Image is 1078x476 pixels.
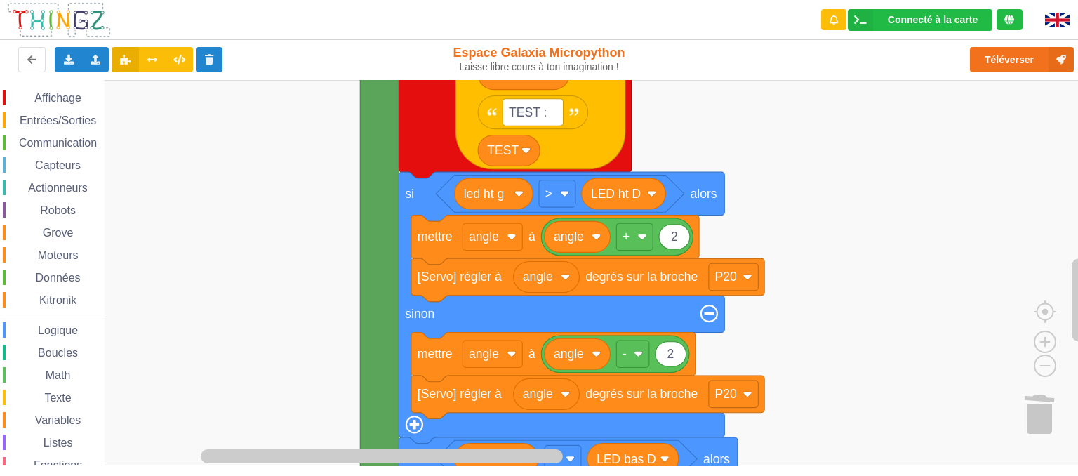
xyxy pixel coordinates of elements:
[26,182,90,194] span: Actionneurs
[691,187,717,201] text: alors
[418,270,502,284] text: [Servo] régler à
[523,270,553,284] text: angle
[418,230,453,244] text: mettre
[33,159,83,171] span: Capteurs
[17,137,99,149] span: Communication
[554,230,584,244] text: angle
[528,347,535,361] text: à
[671,230,678,244] text: 2
[970,47,1074,72] button: Téléverser
[38,204,78,216] span: Robots
[848,9,992,31] div: Ta base fonctionne bien !
[447,61,632,73] div: Laisse libre cours à ton imagination !
[1045,13,1070,27] img: gb.png
[551,451,558,465] text: ‏>
[715,387,737,401] text: P20
[623,230,630,244] text: +
[42,392,73,404] span: Texte
[418,347,453,361] text: mettre
[703,451,730,465] text: alors
[509,105,547,119] text: TEST :
[715,270,737,284] text: P20
[405,451,414,465] text: si
[667,347,674,361] text: 2
[487,143,519,157] text: TEST
[36,249,81,261] span: Moteurs
[888,15,978,25] div: Connecté à la carte
[32,92,83,104] span: Affichage
[623,347,627,361] text: -
[585,387,698,401] text: degrés sur la broche
[6,1,112,39] img: thingz_logo.png
[41,227,76,239] span: Grove
[405,307,434,321] text: sinon
[585,270,698,284] text: degrés sur la broche
[997,9,1023,30] div: Tu es connecté au serveur de création de Thingz
[32,459,84,471] span: Fonctions
[37,294,79,306] span: Kitronik
[523,387,553,401] text: angle
[36,324,80,336] span: Logique
[554,347,584,361] text: angle
[469,230,499,244] text: angle
[33,414,84,426] span: Variables
[447,45,632,73] div: Espace Galaxia Micropython
[418,387,502,401] text: [Servo] régler à
[591,187,641,201] text: LED ht D
[469,347,499,361] text: angle
[464,451,514,465] text: LED ht D
[41,437,75,449] span: Listes
[34,272,83,284] span: Données
[464,187,505,201] text: led ht g
[487,67,547,81] text: LED bas D
[545,187,552,201] text: ‏>
[597,451,656,465] text: LED bas D
[36,347,80,359] span: Boucles
[528,230,535,244] text: à
[18,114,98,126] span: Entrées/Sorties
[44,369,73,381] span: Math
[405,187,414,201] text: si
